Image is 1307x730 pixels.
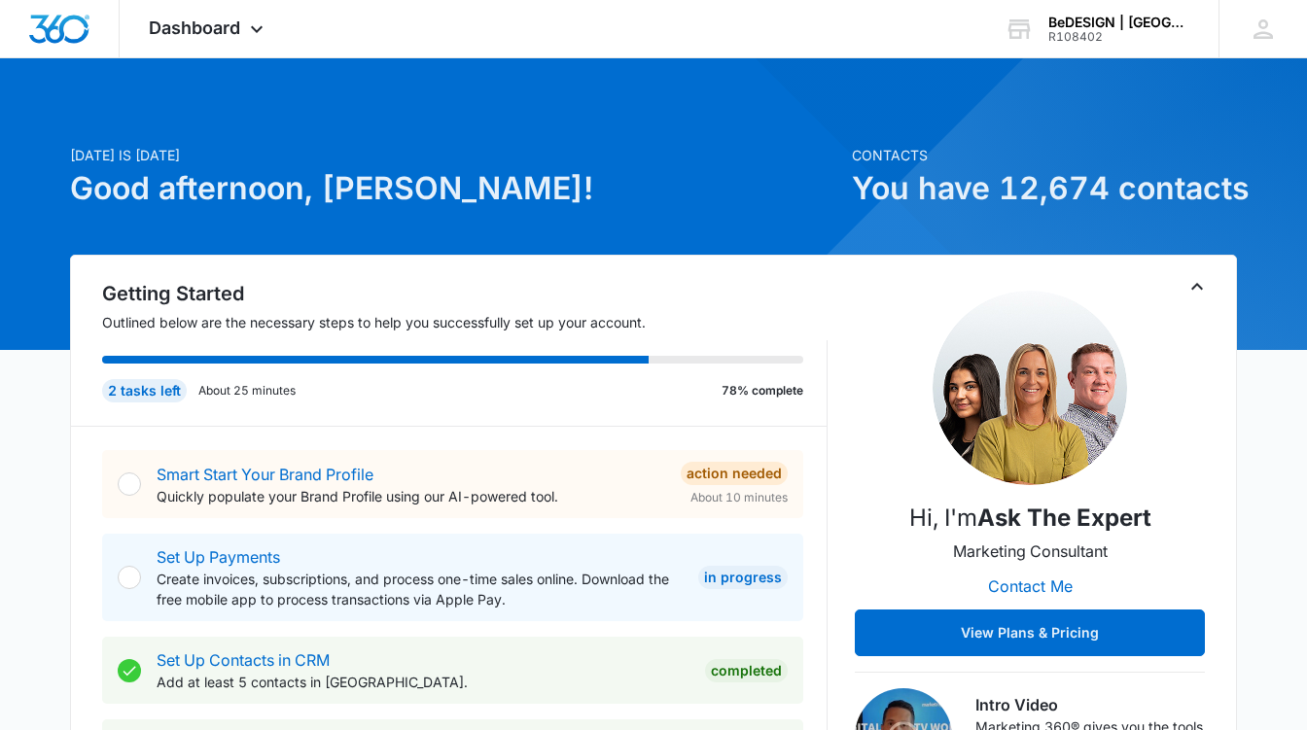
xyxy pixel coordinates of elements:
span: Dashboard [149,17,240,38]
div: 2 tasks left [102,379,187,402]
p: Add at least 5 contacts in [GEOGRAPHIC_DATA]. [157,672,689,692]
a: Smart Start Your Brand Profile [157,465,373,484]
p: Outlined below are the necessary steps to help you successfully set up your account. [102,312,828,332]
strong: Ask the Expert [977,504,1151,532]
a: Set Up Payments [157,547,280,567]
p: Contacts [852,145,1237,165]
div: Action Needed [681,462,788,485]
p: Create invoices, subscriptions, and process one-time sales online. Download the free mobile app t... [157,569,683,609]
h1: You have 12,674 contacts [852,165,1237,212]
p: Hi, I'm [909,501,1151,536]
h1: Good afternoon, [PERSON_NAME]! [70,165,840,212]
p: Marketing Consultant [953,539,1108,563]
a: Set Up Contacts in CRM [157,650,330,670]
button: Toggle Collapse [1185,275,1209,298]
h2: Getting Started [102,279,828,308]
p: Quickly populate your Brand Profile using our AI-powered tool. [157,486,665,506]
h3: Intro Video [975,693,1205,716]
p: [DATE] is [DATE] [70,145,840,165]
button: Contact Me [969,563,1092,609]
div: Completed [705,659,788,682]
div: account name [1048,15,1190,30]
div: In Progress [698,566,788,589]
p: 78% complete [722,382,803,400]
img: Ask the Expert [933,291,1127,485]
button: View Plans & Pricing [855,609,1205,656]
span: About 10 minutes [690,489,788,506]
div: account id [1048,30,1190,44]
p: About 25 minutes [198,382,296,400]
